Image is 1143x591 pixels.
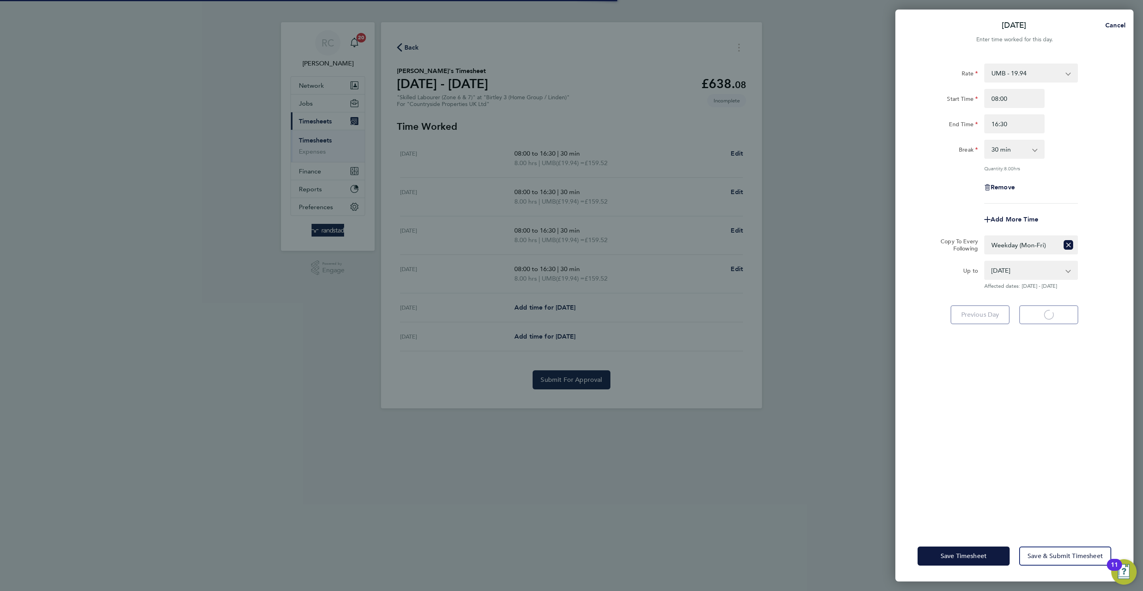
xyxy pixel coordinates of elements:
p: [DATE] [1002,20,1026,31]
button: Remove [984,184,1015,191]
button: Open Resource Center, 11 new notifications [1111,559,1137,585]
label: Up to [963,267,978,277]
div: Enter time worked for this day. [895,35,1133,44]
button: Save Timesheet [918,547,1010,566]
span: Remove [991,183,1015,191]
label: Break [959,146,978,156]
span: 8.00 [1004,165,1014,171]
button: Save & Submit Timesheet [1019,547,1111,566]
label: Rate [962,70,978,79]
label: Copy To Every Following [934,238,978,252]
div: 11 [1111,565,1118,575]
input: E.g. 08:00 [984,89,1045,108]
span: Save & Submit Timesheet [1028,552,1103,560]
button: Add More Time [984,216,1038,223]
span: Add More Time [991,216,1038,223]
input: E.g. 18:00 [984,114,1045,133]
span: Affected dates: [DATE] - [DATE] [984,283,1078,289]
span: Cancel [1103,21,1126,29]
button: Reset selection [1064,236,1073,254]
label: End Time [949,121,978,130]
div: Quantity: hrs [984,165,1078,171]
button: Cancel [1093,17,1133,33]
span: Save Timesheet [941,552,987,560]
label: Start Time [947,95,978,105]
